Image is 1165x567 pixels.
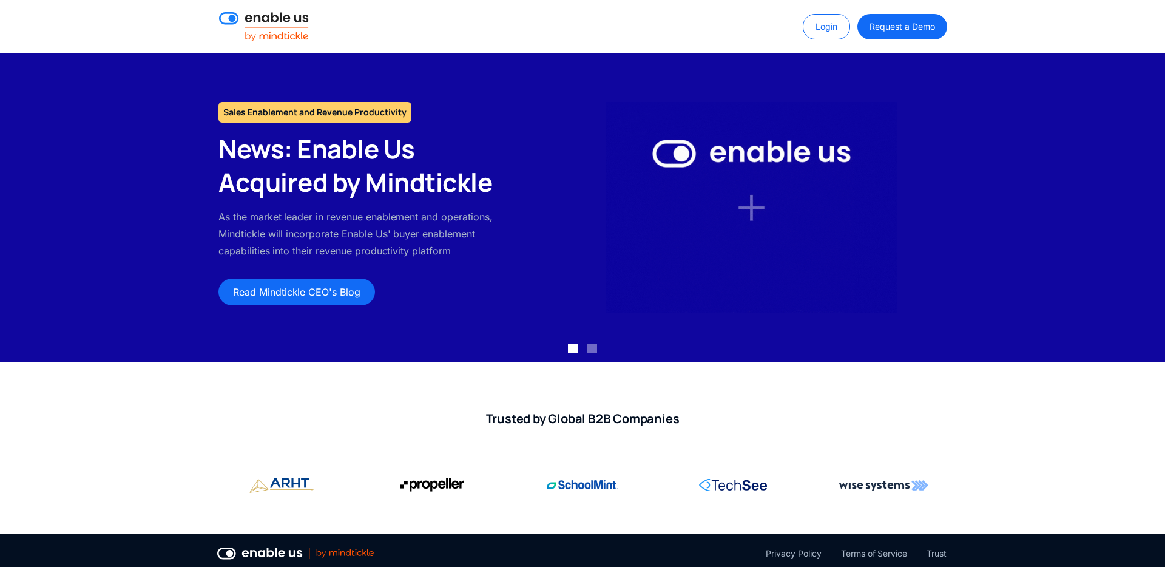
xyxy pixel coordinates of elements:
img: Propeller Aero corporate logo [249,473,314,498]
a: Privacy Policy [766,546,821,561]
img: Propeller Aero corporate logo [400,473,464,497]
a: Request a Demo [857,14,947,39]
a: Terms of Service [841,546,907,561]
h2: Trusted by Global B2B Companies [218,411,947,427]
img: RingCentral corporate logo [699,473,767,497]
div: next slide [1116,53,1165,362]
h1: Sales Enablement and Revenue Productivity [218,102,411,123]
a: Read Mindtickle CEO's Blog [218,279,375,305]
p: As the market leader in revenue enablement and operations, Mindtickle will incorporate Enable Us'... [218,208,508,259]
h2: News: Enable Us Acquired by Mindtickle [218,132,508,199]
img: Wise Systems corporate logo [839,473,928,497]
div: Show slide 1 of 2 [568,344,578,353]
div: Show slide 2 of 2 [587,344,597,353]
img: Enable Us by Mindtickle [606,102,897,313]
a: Trust [927,546,947,561]
img: SchoolMint corporate logo [547,473,618,497]
a: Login [803,14,850,39]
